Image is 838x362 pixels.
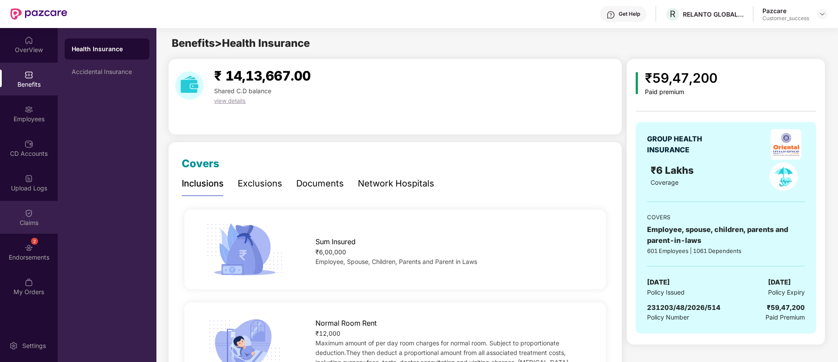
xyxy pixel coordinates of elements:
div: ₹59,47,200 [645,68,717,88]
img: svg+xml;base64,PHN2ZyBpZD0iQ0RfQWNjb3VudHMiIGRhdGEtbmFtZT0iQ0QgQWNjb3VudHMiIHhtbG5zPSJodHRwOi8vd3... [24,140,33,148]
img: svg+xml;base64,PHN2ZyBpZD0iQ2xhaW0iIHhtbG5zPSJodHRwOi8vd3d3LnczLm9yZy8yMDAwL3N2ZyIgd2lkdGg9IjIwIi... [24,209,33,218]
div: Employee, spouse, children, parents and parent-in-laws [647,224,804,246]
div: 601 Employees | 1061 Dependents [647,246,804,255]
span: Normal Room Rent [315,318,377,329]
img: svg+xml;base64,PHN2ZyBpZD0iU2V0dGluZy0yMHgyMCIgeG1sbnM9Imh0dHA6Ly93d3cudzMub3JnLzIwMDAvc3ZnIiB3aW... [9,341,18,350]
img: New Pazcare Logo [10,8,67,20]
span: Policy Number [647,313,689,321]
span: Policy Issued [647,288,685,297]
span: Employee, Spouse, Children, Parents and Parent in Laws [315,258,477,265]
span: Coverage [651,179,679,186]
img: svg+xml;base64,PHN2ZyBpZD0iSG9tZSIgeG1sbnM9Imh0dHA6Ly93d3cudzMub3JnLzIwMDAvc3ZnIiB3aWR0aD0iMjAiIG... [24,36,33,45]
div: Network Hospitals [358,177,434,190]
span: Policy Expiry [768,288,805,297]
div: Paid premium [645,88,717,96]
img: insurerLogo [771,129,801,160]
span: ₹ 14,13,667.00 [214,68,311,84]
img: svg+xml;base64,PHN2ZyBpZD0iRW1wbG95ZWVzIiB4bWxucz0iaHR0cDovL3d3dy53My5vcmcvMjAwMC9zdmciIHdpZHRoPS... [24,105,33,114]
span: ₹6 Lakhs [651,164,696,176]
div: ₹12,000 [315,329,587,338]
span: Covers [182,157,219,170]
div: Settings [20,341,48,350]
img: svg+xml;base64,PHN2ZyBpZD0iTXlfT3JkZXJzIiBkYXRhLW5hbWU9Ik15IE9yZGVycyIgeG1sbnM9Imh0dHA6Ly93d3cudz... [24,278,33,287]
img: icon [636,72,638,94]
img: icon [203,221,286,278]
div: Get Help [619,11,640,18]
div: ₹59,47,200 [767,302,805,313]
img: download [175,71,204,100]
div: Documents [296,177,344,190]
div: Customer_success [762,15,809,22]
span: Benefits > Health Insurance [172,37,310,49]
div: Health Insurance [72,45,142,53]
img: svg+xml;base64,PHN2ZyBpZD0iQmVuZWZpdHMiIHhtbG5zPSJodHRwOi8vd3d3LnczLm9yZy8yMDAwL3N2ZyIgd2lkdGg9Ij... [24,70,33,79]
div: RELANTO GLOBAL PRIVATE LIMITED [683,10,744,18]
div: GROUP HEALTH INSURANCE [647,134,724,155]
span: R [670,9,675,19]
div: Inclusions [182,177,224,190]
span: view details [214,97,246,104]
span: [DATE] [768,277,791,288]
span: Sum Insured [315,236,356,247]
div: Pazcare [762,7,809,15]
span: [DATE] [647,277,670,288]
img: svg+xml;base64,PHN2ZyBpZD0iRW5kb3JzZW1lbnRzIiB4bWxucz0iaHR0cDovL3d3dy53My5vcmcvMjAwMC9zdmciIHdpZH... [24,243,33,252]
img: policyIcon [769,162,798,191]
div: 2 [31,238,38,245]
img: svg+xml;base64,PHN2ZyBpZD0iVXBsb2FkX0xvZ3MiIGRhdGEtbmFtZT0iVXBsb2FkIExvZ3MiIHhtbG5zPSJodHRwOi8vd3... [24,174,33,183]
img: svg+xml;base64,PHN2ZyBpZD0iRHJvcGRvd24tMzJ4MzIiIHhtbG5zPSJodHRwOi8vd3d3LnczLm9yZy8yMDAwL3N2ZyIgd2... [819,11,826,18]
span: Paid Premium [765,313,805,322]
img: svg+xml;base64,PHN2ZyBpZD0iSGVscC0zMngzMiIgeG1sbnM9Imh0dHA6Ly93d3cudzMub3JnLzIwMDAvc3ZnIiB3aWR0aD... [606,11,615,19]
div: COVERS [647,213,804,221]
div: Exclusions [238,177,282,190]
span: Shared C.D balance [214,87,271,95]
div: ₹6,00,000 [315,247,587,257]
div: Accidental Insurance [72,68,142,75]
span: 231203/48/2026/514 [647,303,720,312]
